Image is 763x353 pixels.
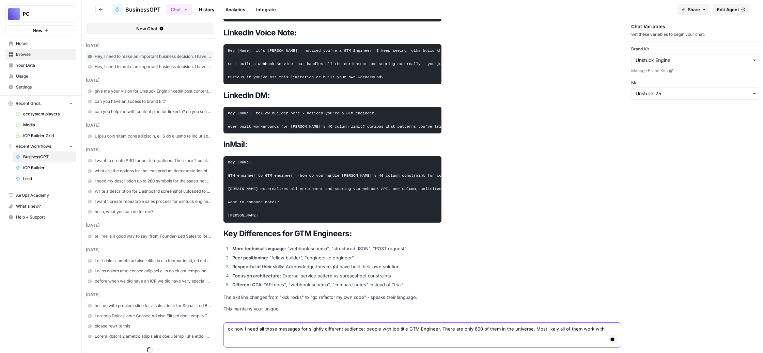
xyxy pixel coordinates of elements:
[5,25,76,35] button: New
[23,176,73,182] span: bred
[16,100,41,107] span: Recent Grids
[95,198,212,205] span: I want t create repeatable sales process for usntuck engine. where to start?
[95,278,212,284] span: before when we did have an ICP we did have very special call to action: Carve Out* Exact and Acti...
[86,96,214,107] a: can you have an access to brand kit?
[86,122,214,128] div: [DATE]
[688,6,700,13] span: Share
[95,88,212,94] span: give me your vision for Unstuck Engin linkedin post content calendar with daily publishing
[136,25,157,32] span: New Chat
[86,43,214,49] div: [DATE]
[16,192,73,198] span: AirOps Academy
[16,143,51,149] span: Recent Workflows
[16,214,73,220] span: Help + Support
[5,98,76,109] button: Recent Grids
[16,73,73,79] span: Usage
[678,4,710,15] button: Share
[86,231,214,241] a: tell me is it good way to say: from Founder-Led Sales to Revenue Operations
[23,122,73,128] span: Media
[231,245,441,252] li: : "webhook schema", "structured JSON", "POST request"
[5,201,76,212] button: What's new?
[252,4,280,15] a: Integrate
[95,178,212,184] span: I need my description up to 280 symbols for the saastr networking portal: Tell others about yours...
[631,23,759,30] div: Chat Variables
[16,51,73,58] span: Browse
[228,160,488,218] code: hey [Name], GTM engineer to GTM engineer - how do you handle [PERSON_NAME]'s 40-column constraint...
[86,292,214,298] div: [DATE]
[23,111,73,117] span: ecosystem players
[223,28,297,37] strong: LinkedIn Voice Note:
[228,111,449,129] code: hey [Name], fellow builder here - noticed you're a GTM engineer. ever built workarounds for [PERS...
[5,49,76,60] a: Browse
[86,51,214,62] a: Hey, I need to make an important business decision. I have this idea for LinkedIn Voice Note: Hey...
[5,5,76,22] button: Workspace: PC
[86,207,214,217] a: hello, what you can do for me?
[223,294,441,301] p: The exit line changes from "kick rocks" to "go refactor my own code" - speaks their language.
[5,38,76,49] a: Home
[16,41,73,47] span: Home
[95,158,212,164] span: I want to create PRD for our Integrations. There are 2 points I want to discuss: 1 - Waterfall We...
[95,233,212,239] span: tell me is it good way to say: from Founder-Led Sales to Revenue Operations
[86,222,214,228] div: [DATE]
[631,46,759,52] label: Brand Kit
[95,313,212,319] span: Loremip Dolorsi ame Consec Adipisc Elitsed doei temp INC(?) >UTL Etdolorem 0 7 al en 5 adminimve ...
[86,147,214,153] div: [DATE]
[95,258,212,264] span: Lor I dolo si ametc adipisc, elits do eiu tempor incid, utl etd magn al? en adm veni qu nostrudex...
[95,323,212,329] span: please rewrite this
[86,86,214,96] a: give me your vision for Unstuck Engin linkedin post content calendar with daily publishing
[86,321,214,331] a: please rewrite this
[86,247,214,253] div: [DATE]
[13,173,76,184] a: bred
[16,84,73,90] span: Settings
[86,62,214,72] a: Hey, I need to make an important business decision. I have this idea for LinkedIn Voice Note: Hey...
[86,107,214,117] a: can you help me with content plan for linkedin? do you see our brand kit and knowledge base?
[232,273,280,278] strong: Focus on architecture
[86,301,214,311] a: hel me with problem slide for a sales deck for Signal-Led B2B RevOps Engine. Sales Multiplying Au...
[231,263,441,270] li: : Acknowledge they might have built their own solution
[95,53,212,60] span: Hey, I need to make an important business decision. I have this idea for LinkedIn Voice Note: Hey...
[5,71,76,82] a: Usage
[86,266,214,276] a: Lo ips dolors ame consec adipisci elits do eiusm tempo incididuntu laboreetdol. Mag aliquaeni adm...
[86,176,214,186] a: I need my description up to 280 symbols for the saastr networking portal: Tell others about yours...
[223,140,247,149] strong: InMail:
[95,133,212,139] span: L ipsu dolo sitam cons adipiscin, eli S do eiusmo te inc utlaboreetdol magnaa en-ad-minimv qui no...
[8,8,20,20] img: PC Logo
[631,79,759,85] label: KB
[223,229,352,238] strong: Key Differences for GTM Engineers:
[33,27,43,34] span: New
[195,4,219,15] a: History
[223,91,270,100] strong: LinkedIn DM:
[631,31,759,37] div: Set these variables to begin your chat.
[95,168,212,174] span: what are the options for the lean product documentation hierarchy: product roadmap, product requi...
[86,256,214,266] a: Lor I dolo si ametc adipisc, elits do eiu tempor incid, utl etd magn al? en adm veni qu nostrudex...
[636,57,754,64] input: Unstuck Engine
[95,303,212,309] span: hel me with problem slide for a sales deck for Signal-Led B2B RevOps Engine. Sales Multiplying Au...
[86,156,214,166] a: I want to create PRD for our Integrations. There are 2 points I want to discuss: 1 - Waterfall We...
[13,162,76,173] a: ICP Builder
[231,281,441,288] li: : "API docs", "webhook schema", "compare notes" instead of "trial"
[5,190,76,201] a: AirOps Academy
[86,131,214,141] a: L ipsu dolo sitam cons adipiscin, eli S do eiusmo te inc utlaboreetdol magnaa en-ad-minimv qui no...
[95,109,212,115] span: can you help me with content plan for linkedin? do you see our brand kit and knowledge base?
[5,60,76,71] a: Your Data
[231,272,441,279] li: : External service pattern vs spreadsheet constraints
[95,209,212,215] span: hello, what you can do for me?
[95,188,212,194] span: Write a description for Dashboard screenshot uploaded to G2
[125,5,161,14] span: BusinessGPT
[232,264,283,269] strong: Respectful of their skills
[631,68,759,74] a: Manage Brand Kits
[112,4,161,15] a: BusinessGPT
[636,90,754,97] input: Unstuck 25
[5,82,76,93] a: Settings
[86,166,214,176] a: what are the options for the lean product documentation hierarchy: product roadmap, product requi...
[223,305,441,312] p: This maintains your unique
[86,77,214,83] div: [DATE]
[231,254,441,261] li: : "fellow builder", "engineer to engineer"
[86,196,214,207] a: I want t create repeatable sales process for usntuck engine. where to start?
[717,6,739,13] span: Edit Agent
[713,4,749,15] a: Edit Agent
[86,23,214,34] button: New Chat
[23,11,64,17] span: PC
[232,282,261,287] strong: Different CTA
[86,186,214,196] a: Write a description for Dashboard screenshot uploaded to G2
[5,141,76,151] button: Recent Workflows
